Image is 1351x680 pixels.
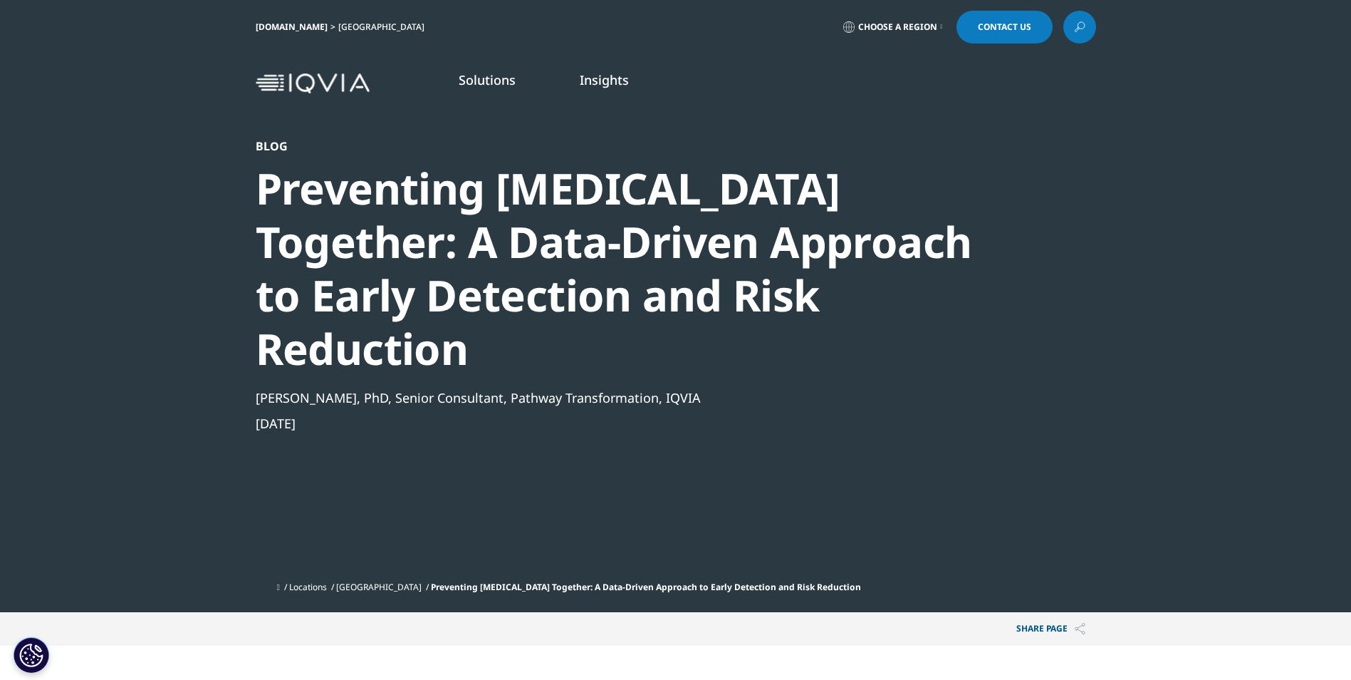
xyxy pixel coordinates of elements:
a: Solutions [459,71,516,88]
img: IQVIA Healthcare Information Technology and Pharma Clinical Research Company [256,73,370,94]
button: Share PAGEShare PAGE [1006,612,1096,646]
div: Blog [256,139,1019,153]
span: Preventing [MEDICAL_DATA] Together: A Data-Driven Approach to Early Detection and Risk Reduction [431,581,861,593]
span: Contact Us [978,23,1031,31]
a: [DOMAIN_NAME] [256,21,328,33]
div: Preventing [MEDICAL_DATA] Together: A Data-Driven Approach to Early Detection and Risk Reduction [256,162,1019,376]
a: Insights [580,71,629,88]
p: Share PAGE [1006,612,1096,646]
img: Share PAGE [1075,623,1085,635]
nav: Primary [375,50,1096,117]
a: [GEOGRAPHIC_DATA] [336,581,422,593]
a: Locations [289,581,327,593]
div: [PERSON_NAME], PhD, Senior Consultant, Pathway Transformation, IQVIA [256,389,1019,406]
a: Contact Us [956,11,1053,43]
div: [GEOGRAPHIC_DATA] [338,21,430,33]
button: Cookie-Einstellungen [14,637,49,673]
div: [DATE] [256,415,1019,432]
span: Choose a Region [858,21,937,33]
